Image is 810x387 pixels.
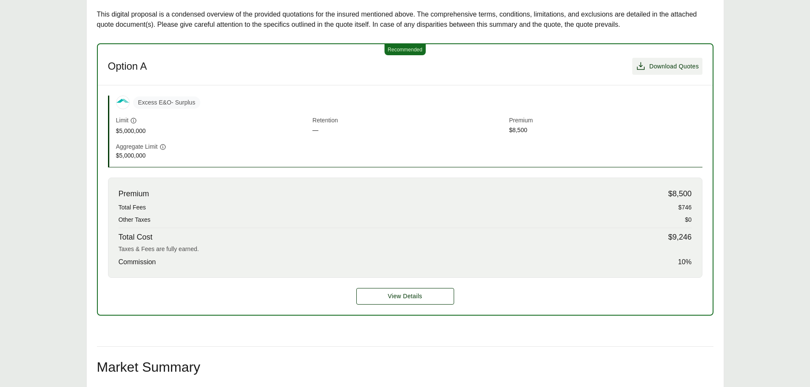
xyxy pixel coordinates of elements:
[108,60,147,73] h3: Option A
[119,245,692,254] div: Taxes & Fees are fully earned.
[668,232,691,243] span: $9,246
[119,188,149,200] span: Premium
[685,215,692,224] span: $0
[119,232,153,243] span: Total Cost
[133,96,201,109] span: Excess E&O - Surplus
[649,62,699,71] span: Download Quotes
[668,188,691,200] span: $8,500
[116,142,158,151] span: Aggregate Limit
[509,116,702,126] span: Premium
[117,96,129,109] img: Hamilton Select
[119,203,146,212] span: Total Fees
[509,126,702,136] span: $8,500
[313,116,506,126] span: Retention
[116,127,309,136] span: $5,000,000
[119,215,151,224] span: Other Taxes
[388,292,422,301] span: View Details
[97,360,713,374] h2: Market Summary
[356,288,454,305] a: Option A details
[678,203,691,212] span: $746
[632,58,702,75] button: Download Quotes
[678,257,691,267] span: 10 %
[116,151,309,160] span: $5,000,000
[119,257,156,267] span: Commission
[116,116,129,125] span: Limit
[356,288,454,305] button: View Details
[313,126,506,136] span: —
